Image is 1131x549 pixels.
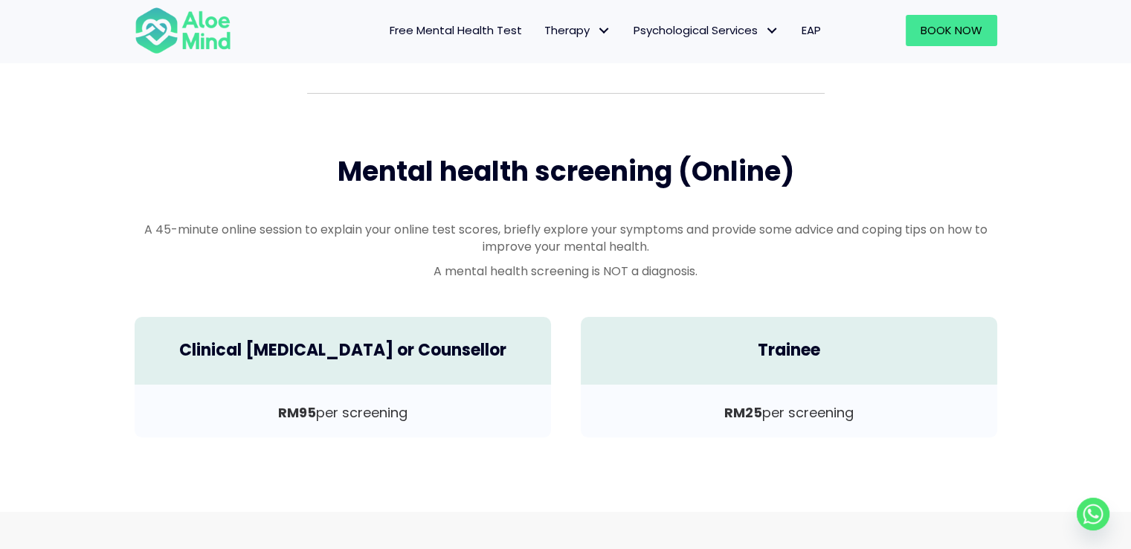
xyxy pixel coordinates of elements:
span: EAP [802,22,821,38]
span: Psychological Services: submenu [761,20,783,42]
a: TherapyTherapy: submenu [533,15,622,46]
b: RM95 [278,403,316,422]
p: A mental health screening is NOT a diagnosis. [135,263,997,280]
a: Psychological ServicesPsychological Services: submenu [622,15,790,46]
a: Free Mental Health Test [378,15,533,46]
p: per screening [149,403,536,423]
p: per screening [596,403,982,423]
b: RM25 [724,403,762,422]
img: Aloe mind Logo [135,6,231,55]
a: Book Now [906,15,997,46]
a: Whatsapp [1077,498,1109,530]
h4: Trainee [596,339,982,362]
h4: Clinical [MEDICAL_DATA] or Counsellor [149,339,536,362]
span: Psychological Services [634,22,779,38]
p: A 45-minute online session to explain your online test scores, briefly explore your symptoms and ... [135,221,997,255]
span: Free Mental Health Test [390,22,522,38]
span: Book Now [921,22,982,38]
span: Mental health screening (Online) [338,152,794,190]
nav: Menu [251,15,832,46]
a: EAP [790,15,832,46]
span: Therapy [544,22,611,38]
span: Therapy: submenu [593,20,615,42]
